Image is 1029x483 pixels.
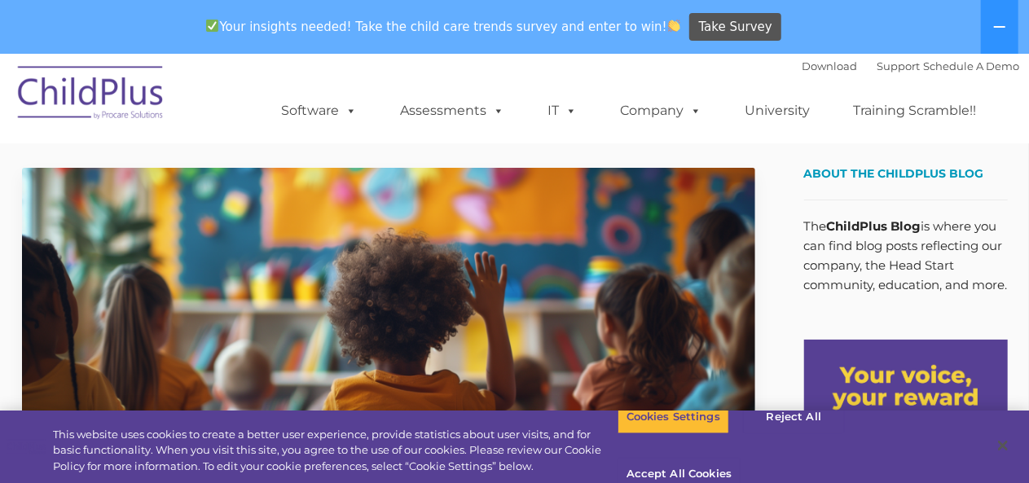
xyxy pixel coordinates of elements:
button: Reject All [743,400,845,434]
span: Take Survey [699,13,772,42]
a: Training Scramble!! [838,94,993,127]
span: About the ChildPlus Blog [804,166,984,181]
img: ✅ [206,20,218,32]
div: This website uses cookies to create a better user experience, provide statistics about user visit... [53,427,618,475]
a: Support [877,59,921,72]
a: Schedule A Demo [924,59,1020,72]
a: University [729,94,827,127]
img: ChildPlus by Procare Solutions [10,55,173,136]
a: IT [532,94,594,127]
p: The is where you can find blog posts reflecting our company, the Head Start community, education,... [804,217,1008,295]
font: | [803,59,1020,72]
button: Cookies Settings [618,400,729,434]
span: Your insights needed! Take the child care trends survey and enter to win! [200,11,688,42]
button: Close [985,428,1021,463]
strong: ChildPlus Blog [827,218,921,234]
a: Download [803,59,858,72]
a: Software [266,94,374,127]
img: 👏 [668,20,680,32]
a: Assessments [385,94,521,127]
a: Company [605,94,719,127]
a: Take Survey [689,13,781,42]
